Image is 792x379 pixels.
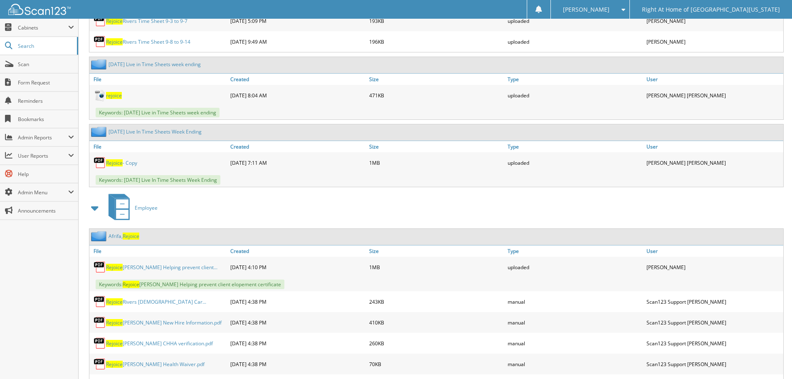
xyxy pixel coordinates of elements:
[506,33,644,50] div: uploaded
[506,245,644,257] a: Type
[18,189,68,196] span: Admin Menu
[644,12,783,29] div: [PERSON_NAME]
[96,108,220,117] span: Keywords: [DATE] Live in Time Sheets week ending
[228,356,367,372] div: [DATE] 4:38 PM
[94,156,106,169] img: PDF.png
[89,245,228,257] a: File
[506,314,644,331] div: manual
[106,319,222,326] a: Rejoice[PERSON_NAME] New Hire Information.pdf
[96,280,284,289] span: Keywords: [PERSON_NAME] Helping prevent client elopement certificate
[104,191,158,224] a: Employee
[367,293,506,310] div: 243KB
[367,245,506,257] a: Size
[506,141,644,152] a: Type
[91,59,109,69] img: folder2.png
[228,141,367,152] a: Created
[644,154,783,171] div: [PERSON_NAME] [PERSON_NAME]
[106,298,206,305] a: RejoiceRivers [DEMOGRAPHIC_DATA] Car...
[18,152,68,159] span: User Reports
[18,24,68,31] span: Cabinets
[106,340,123,347] span: Rejoice
[228,87,367,104] div: [DATE] 8:04 AM
[644,74,783,85] a: User
[91,231,109,241] img: folder2.png
[94,15,106,27] img: PDF.png
[367,74,506,85] a: Size
[106,17,188,25] a: RejoiceRivers Time Sheet 9-3 to 9-7
[367,335,506,352] div: 260KB
[106,264,217,271] a: Rejoice[PERSON_NAME] Helping prevent client...
[228,33,367,50] div: [DATE] 9:49 AM
[94,358,106,370] img: PDF.png
[228,245,367,257] a: Created
[18,116,74,123] span: Bookmarks
[8,4,71,15] img: scan123-logo-white.svg
[109,128,202,135] a: [DATE] Live In Time Sheets Week Ending
[228,293,367,310] div: [DATE] 4:38 PM
[18,42,73,50] span: Search
[367,12,506,29] div: 193KB
[109,61,201,68] a: [DATE] Live in Time Sheets week ending
[106,264,123,271] span: Rejoice
[644,245,783,257] a: User
[18,134,68,141] span: Admin Reports
[106,361,205,368] a: Rejoice[PERSON_NAME] Health Waiver.pdf
[644,87,783,104] div: [PERSON_NAME] [PERSON_NAME]
[106,92,122,99] span: rejoice
[18,207,74,214] span: Announcements
[94,89,106,102] img: HTML.png
[506,356,644,372] div: manual
[94,337,106,349] img: PDF.png
[96,175,220,185] span: Keywords: [DATE] Live In Time Sheets Week Ending
[228,259,367,275] div: [DATE] 4:10 PM
[506,293,644,310] div: manual
[506,12,644,29] div: uploaded
[367,259,506,275] div: 1MB
[644,314,783,331] div: Scan123 Support [PERSON_NAME]
[91,126,109,137] img: folder2.png
[506,335,644,352] div: manual
[106,298,123,305] span: Rejoice
[94,295,106,308] img: PDF.png
[644,259,783,275] div: [PERSON_NAME]
[367,141,506,152] a: Size
[94,316,106,329] img: PDF.png
[18,61,74,68] span: Scan
[367,33,506,50] div: 196KB
[106,17,123,25] span: Rejoice
[89,74,228,85] a: File
[228,12,367,29] div: [DATE] 5:09 PM
[750,339,792,379] iframe: Chat Widget
[644,293,783,310] div: Scan123 Support [PERSON_NAME]
[109,233,139,240] a: Afrifa,Rejoice
[106,361,123,368] span: Rejoice
[94,261,106,273] img: PDF.png
[106,159,137,166] a: Rejoice- Copy
[367,356,506,372] div: 70KB
[228,74,367,85] a: Created
[506,87,644,104] div: uploaded
[367,314,506,331] div: 410KB
[367,154,506,171] div: 1MB
[106,340,213,347] a: Rejoice[PERSON_NAME] CHHA verification.pdf
[106,38,190,45] a: RejoiceRivers Time Sheet 9-8 to 9-14
[123,233,139,240] span: Rejoice
[228,335,367,352] div: [DATE] 4:38 PM
[644,33,783,50] div: [PERSON_NAME]
[228,314,367,331] div: [DATE] 4:38 PM
[94,35,106,48] img: PDF.png
[106,319,123,326] span: Rejoice
[506,74,644,85] a: Type
[89,141,228,152] a: File
[563,7,609,12] span: [PERSON_NAME]
[106,159,123,166] span: Rejoice
[644,335,783,352] div: Scan123 Support [PERSON_NAME]
[18,79,74,86] span: Form Request
[506,154,644,171] div: uploaded
[506,259,644,275] div: uploaded
[367,87,506,104] div: 471KB
[135,204,158,211] span: Employee
[644,356,783,372] div: Scan123 Support [PERSON_NAME]
[228,154,367,171] div: [DATE] 7:11 AM
[106,38,123,45] span: Rejoice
